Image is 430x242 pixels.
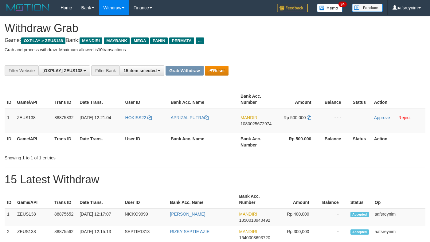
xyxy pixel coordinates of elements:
[52,133,77,150] th: Trans ID
[169,37,194,44] span: PERMATA
[125,115,146,120] span: HOKISS22
[317,4,343,12] img: Button%20Memo.svg
[319,191,348,208] th: Balance
[38,65,90,76] button: [OXPLAY] ZEUS138
[5,108,14,133] td: 1
[240,121,272,126] span: Copy 1080025672974 to clipboard
[350,91,372,108] th: Status
[77,91,123,108] th: Date Trans.
[5,91,14,108] th: ID
[77,208,122,226] td: [DATE] 12:17:07
[239,229,257,234] span: MANDIRI
[205,66,229,76] button: Reset
[167,191,237,208] th: Bank Acc. Name
[5,3,51,12] img: MOTION_logo.png
[14,108,52,133] td: ZEUS138
[320,108,350,133] td: - - -
[239,218,270,223] span: Copy 1350018940492 to clipboard
[119,65,164,76] button: 15 item selected
[125,115,152,120] a: HOKISS22
[238,91,276,108] th: Bank Acc. Number
[150,37,168,44] span: PANIN
[374,115,390,120] a: Approve
[320,133,350,150] th: Balance
[98,47,103,52] strong: 10
[123,133,168,150] th: User ID
[372,208,425,226] td: aafsreynim
[5,47,425,53] p: Grab and process withdraw. Maximum allowed is transactions.
[170,212,205,217] a: [PERSON_NAME]
[14,133,52,150] th: Game/API
[276,133,320,150] th: Rp 500.000
[274,208,319,226] td: Rp 400,000
[319,208,348,226] td: -
[239,235,270,240] span: Copy 1640003693720 to clipboard
[237,191,274,208] th: Bank Acc. Number
[52,191,77,208] th: Trans ID
[350,133,372,150] th: Status
[54,115,73,120] span: 88875832
[283,115,306,120] span: Rp 500.000
[5,65,38,76] div: Filter Website
[320,91,350,108] th: Balance
[42,68,82,73] span: [OXPLAY] ZEUS138
[91,65,119,76] div: Filter Bank
[80,115,111,120] span: [DATE] 12:21:04
[350,212,369,217] span: Accepted
[372,133,425,150] th: Action
[277,4,308,12] img: Feedback.jpg
[398,115,411,120] a: Reject
[122,191,167,208] th: User ID
[240,115,259,120] span: MANDIRI
[5,22,425,34] h1: Withdraw Grab
[166,66,203,76] button: Grab Withdraw
[123,91,168,108] th: User ID
[5,174,425,186] h1: 15 Latest Withdraw
[77,133,123,150] th: Date Trans.
[168,91,238,108] th: Bank Acc. Name
[131,37,149,44] span: MEGA
[122,208,167,226] td: NICKO9999
[80,37,102,44] span: MANDIRI
[5,133,14,150] th: ID
[168,133,238,150] th: Bank Acc. Name
[15,208,52,226] td: ZEUS138
[104,37,130,44] span: MAYBANK
[274,191,319,208] th: Amount
[276,91,320,108] th: Amount
[350,229,369,235] span: Accepted
[123,68,157,73] span: 15 item selected
[307,115,311,120] a: Copy 500000 to clipboard
[5,191,15,208] th: ID
[77,191,122,208] th: Date Trans.
[196,37,204,44] span: ...
[348,191,372,208] th: Status
[238,133,276,150] th: Bank Acc. Number
[338,2,347,7] span: 34
[171,115,209,120] a: APRIZAL PUTRA
[21,37,65,44] span: OXPLAY > ZEUS138
[15,191,52,208] th: Game/API
[5,37,425,44] h4: Game: Bank:
[5,208,15,226] td: 1
[352,4,383,12] img: panduan.png
[170,229,209,234] a: RIZKY SEPTIE AZIE
[239,212,257,217] span: MANDIRI
[372,191,425,208] th: Op
[5,152,174,161] div: Showing 1 to 1 of 1 entries
[52,208,77,226] td: 88875652
[14,91,52,108] th: Game/API
[372,91,425,108] th: Action
[52,91,77,108] th: Trans ID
